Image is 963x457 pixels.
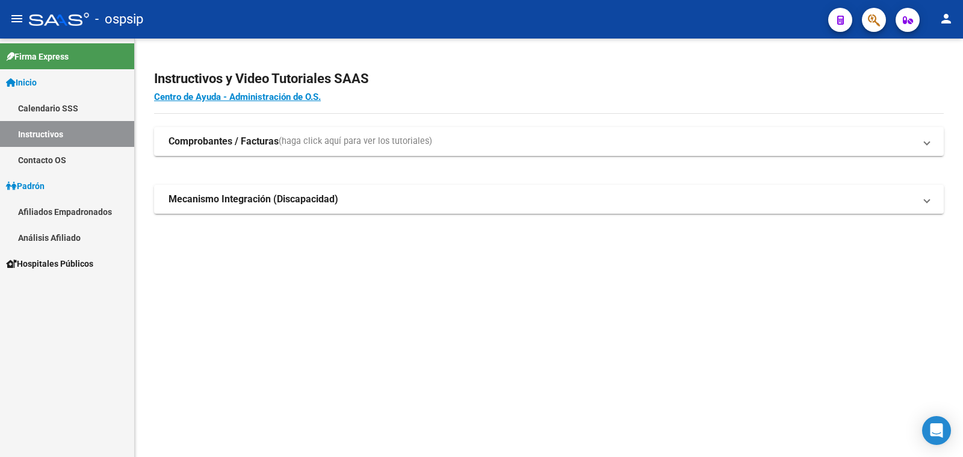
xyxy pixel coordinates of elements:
span: Hospitales Públicos [6,257,93,270]
a: Centro de Ayuda - Administración de O.S. [154,92,321,102]
mat-expansion-panel-header: Mecanismo Integración (Discapacidad) [154,185,944,214]
div: Open Intercom Messenger [922,416,951,445]
span: (haga click aquí para ver los tutoriales) [279,135,432,148]
span: - ospsip [95,6,143,33]
mat-icon: menu [10,11,24,26]
mat-icon: person [939,11,953,26]
strong: Mecanismo Integración (Discapacidad) [169,193,338,206]
span: Inicio [6,76,37,89]
h2: Instructivos y Video Tutoriales SAAS [154,67,944,90]
span: Padrón [6,179,45,193]
span: Firma Express [6,50,69,63]
strong: Comprobantes / Facturas [169,135,279,148]
mat-expansion-panel-header: Comprobantes / Facturas(haga click aquí para ver los tutoriales) [154,127,944,156]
